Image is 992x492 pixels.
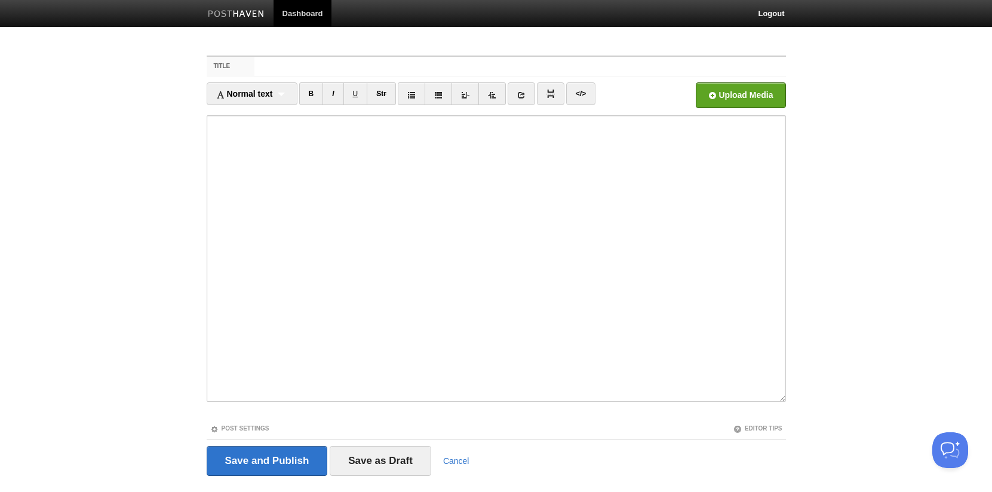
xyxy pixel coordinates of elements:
[323,82,343,105] a: CTRL+I
[537,82,564,105] a: Insert Read More
[398,82,425,105] a: Unordered list
[508,82,535,105] a: Insert link
[478,82,506,105] a: Indent
[207,57,255,76] label: Title
[216,89,273,99] span: Normal text
[207,446,328,476] input: Save and Publish
[452,82,479,105] a: Outdent
[443,456,469,466] a: Cancel
[566,82,595,105] a: Edit HTML
[210,425,269,432] a: Post Settings
[733,425,782,432] a: Editor Tips
[425,82,452,105] a: Ordered list
[343,82,368,105] a: CTRL+U
[546,90,555,98] img: pagebreak-icon.png
[299,82,324,105] a: CTRL+B
[330,446,431,476] input: Save as Draft
[376,90,386,98] del: Str
[932,432,968,468] iframe: Help Scout Beacon - Open
[208,10,265,19] img: Posthaven-bar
